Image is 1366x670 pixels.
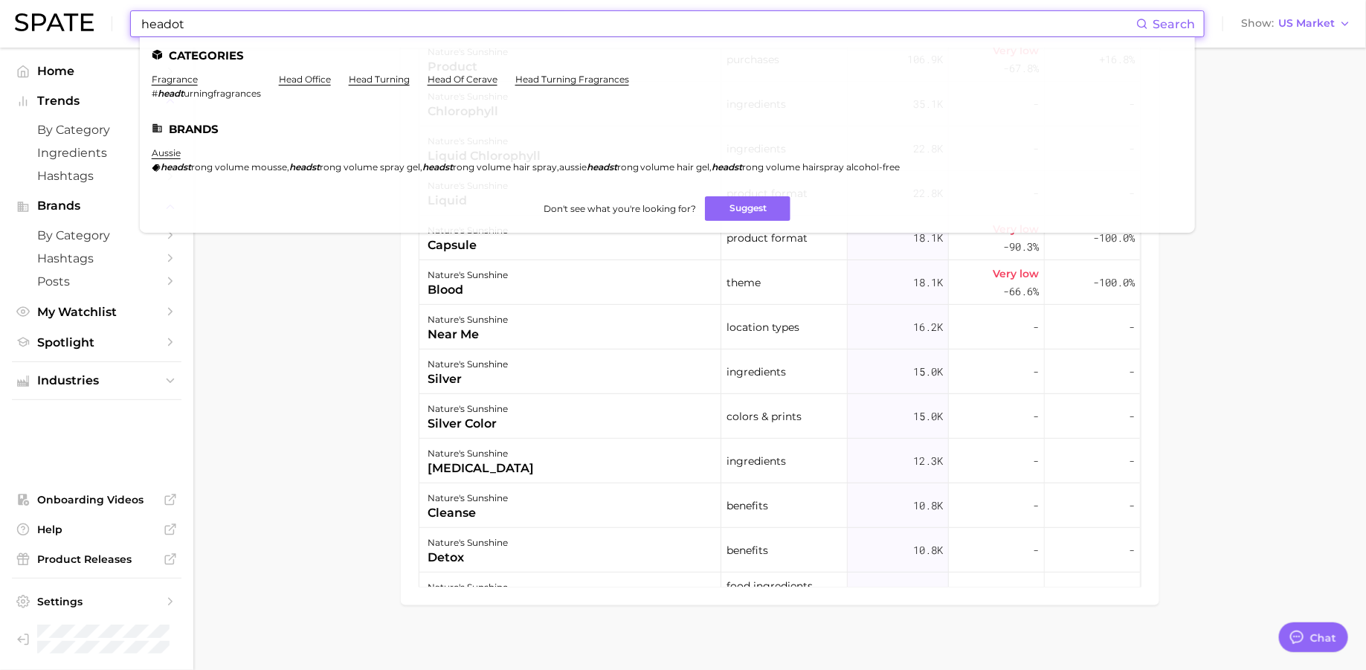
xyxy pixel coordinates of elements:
[12,370,181,392] button: Industries
[1129,452,1135,470] span: -
[152,88,158,99] span: #
[1033,452,1039,470] span: -
[727,318,799,336] span: location types
[289,161,320,173] em: headst
[37,493,156,506] span: Onboarding Videos
[419,260,1141,305] button: nature's sunshinebloodtheme18.1kVery low-66.6%-100.0%
[422,161,453,173] em: headst
[428,74,497,85] a: head of cerave
[12,164,181,187] a: Hashtags
[428,489,509,507] div: nature's sunshine
[12,118,181,141] a: by Category
[587,161,617,173] em: headst
[428,400,509,418] div: nature's sunshine
[428,326,509,344] div: near me
[37,335,156,350] span: Spotlight
[428,549,509,567] div: detox
[1237,14,1355,33] button: ShowUS Market
[152,74,198,85] a: fragrance
[15,13,94,31] img: SPATE
[37,523,156,536] span: Help
[712,161,743,173] em: headst
[727,274,761,291] span: theme
[419,573,1141,617] button: nature's sunshinepumpkinfood ingredients, ingredients10.0k--
[1003,283,1039,300] span: -66.6%
[743,161,901,173] span: rong volume hairspray alcohol-free
[152,161,901,173] div: , , , ,
[37,553,156,566] span: Product Releases
[12,247,181,270] a: Hashtags
[428,236,509,254] div: capsule
[419,216,1141,260] button: nature's sunshinecapsuleproduct format18.1kVery low-90.3%-100.0%
[37,64,156,78] span: Home
[12,59,181,83] a: Home
[913,541,943,559] span: 10.8k
[428,445,535,463] div: nature's sunshine
[913,229,943,247] span: 18.1k
[1129,541,1135,559] span: -
[727,408,802,425] span: colors & prints
[12,331,181,354] a: Spotlight
[320,161,420,173] span: rong volume spray gel
[12,489,181,511] a: Onboarding Videos
[419,528,1141,573] button: nature's sunshinedetoxbenefits10.8k--
[419,394,1141,439] button: nature's sunshinesilver colorcolors & prints15.0k--
[428,504,509,522] div: cleanse
[419,439,1141,483] button: nature's sunshine[MEDICAL_DATA]ingredients12.3k--
[727,577,842,613] span: food ingredients, ingredients
[428,281,509,299] div: blood
[419,305,1141,350] button: nature's sunshinenear melocation types16.2k--
[1033,363,1039,381] span: -
[913,363,943,381] span: 15.0k
[37,228,156,242] span: by Category
[152,147,181,158] a: aussie
[152,123,1183,135] li: Brands
[913,452,943,470] span: 12.3k
[1033,408,1039,425] span: -
[184,88,261,99] span: urningfragrances
[453,161,557,173] span: rong volume hair spray
[12,300,181,323] a: My Watchlist
[37,374,156,387] span: Industries
[12,224,181,247] a: by Category
[37,251,156,265] span: Hashtags
[428,415,509,433] div: silver color
[617,161,710,173] span: rong volume hair gel
[515,74,629,85] a: head turning fragrances
[1129,408,1135,425] span: -
[349,74,410,85] a: head turning
[12,90,181,112] button: Trends
[913,497,943,515] span: 10.8k
[1129,363,1135,381] span: -
[727,497,768,515] span: benefits
[705,196,790,221] button: Suggest
[428,311,509,329] div: nature's sunshine
[419,350,1141,394] button: nature's sunshinesilveringredients15.0k--
[428,355,509,373] div: nature's sunshine
[12,590,181,613] a: Settings
[1153,17,1195,31] span: Search
[1241,19,1274,28] span: Show
[37,305,156,319] span: My Watchlist
[37,199,156,213] span: Brands
[1033,318,1039,336] span: -
[37,94,156,108] span: Trends
[428,534,509,552] div: nature's sunshine
[993,265,1039,283] span: Very low
[191,161,287,173] span: rong volume mousse
[152,49,1183,62] li: Categories
[1129,586,1135,604] span: -
[428,266,509,284] div: nature's sunshine
[12,518,181,541] a: Help
[913,274,943,291] span: 18.1k
[1033,497,1039,515] span: -
[559,161,587,173] span: aussie
[913,586,943,604] span: 10.0k
[1033,541,1039,559] span: -
[1129,497,1135,515] span: -
[37,274,156,289] span: Posts
[913,318,943,336] span: 16.2k
[12,548,181,570] a: Product Releases
[140,11,1136,36] input: Search here for a brand, industry, or ingredient
[1033,586,1039,604] span: -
